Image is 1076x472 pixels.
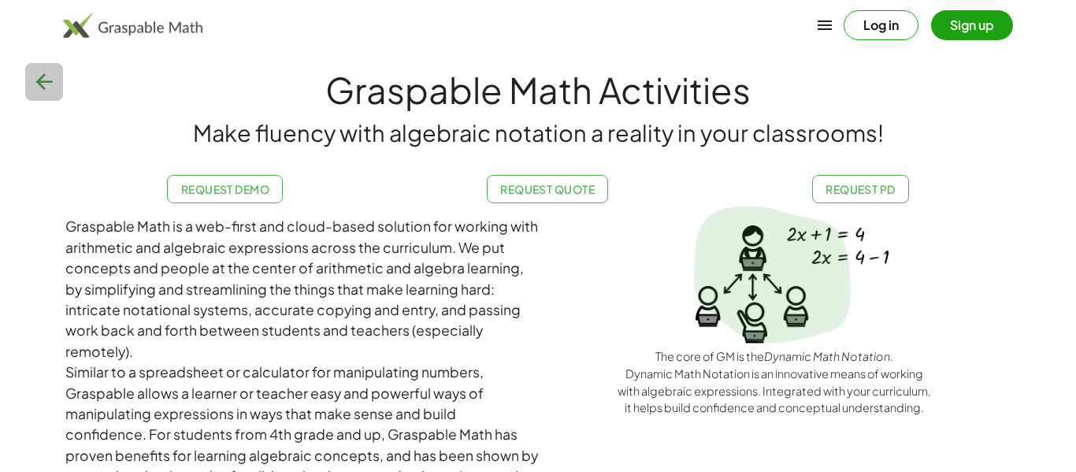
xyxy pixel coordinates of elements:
[617,348,932,416] div: The core of GM is the . Dynamic Math Notation is an innovative means of working with algebraic ex...
[764,349,890,363] em: Dynamic Math Notation
[931,10,1013,40] button: Sign up
[167,175,283,203] a: Request Demo
[180,182,269,196] span: Request Demo
[826,182,896,196] span: Request PD
[693,206,851,344] img: Spotlight
[812,175,909,203] a: Request PD
[844,10,918,40] button: Log in
[487,175,609,203] a: Request Quote
[500,182,596,196] span: Request Quote
[65,216,538,362] div: Graspable Math is a web-first and cloud-based solution for working with arithmetic and algebraic ...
